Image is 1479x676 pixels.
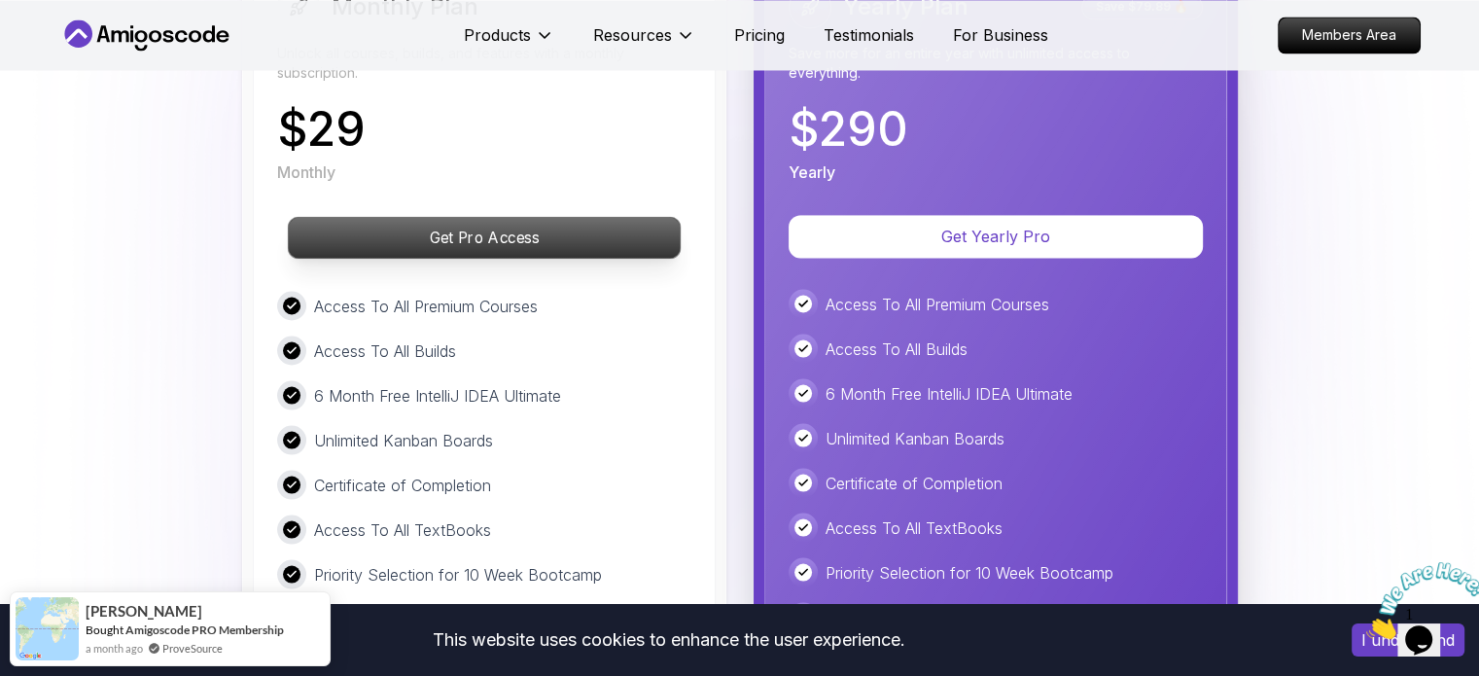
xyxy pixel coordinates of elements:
a: Amigoscode PRO Membership [125,623,284,637]
p: Access To All Builds [314,338,456,362]
p: Access To All Premium Courses [826,292,1049,315]
img: provesource social proof notification image [16,597,79,660]
div: This website uses cookies to enhance the user experience. [15,619,1322,661]
a: Get Pro Access [277,228,691,247]
a: For Business [953,23,1048,47]
a: ProveSource [162,640,223,657]
span: 1 [8,8,16,24]
p: Certificate of Completion [314,473,491,496]
button: Resources [593,23,695,62]
p: Access To All TextBooks [826,516,1003,539]
p: Monthly [277,160,335,184]
a: Testimonials [824,23,914,47]
p: Access To All TextBooks [314,517,491,541]
p: 6 Month Free IntelliJ IDEA Ultimate [314,383,561,407]
img: Chat attention grabber [8,8,128,85]
span: a month ago [86,640,143,657]
p: Yearly [789,160,835,184]
p: 6 Month Free IntelliJ IDEA Ultimate [826,381,1073,405]
a: Get Yearly Pro [789,227,1203,246]
p: Products [464,23,531,47]
p: Certificate of Completion [826,471,1003,494]
p: Unlimited Kanban Boards [314,428,493,451]
button: Get Yearly Pro [789,215,1203,258]
span: [PERSON_NAME] [86,603,202,620]
p: Unlimited Kanban Boards [826,426,1004,449]
p: Get Pro Access [288,217,680,258]
p: Access To All Premium Courses [314,294,538,317]
button: Get Pro Access [287,216,681,259]
a: Members Area [1278,17,1421,53]
p: $ 29 [277,106,366,153]
button: Products [464,23,554,62]
p: $ 290 [789,106,908,153]
button: Accept cookies [1352,623,1464,657]
p: Access To All Builds [826,337,968,360]
p: Priority Selection for 10 Week Bootcamp [826,560,1113,584]
a: Pricing [734,23,785,47]
p: Members Area [1279,18,1420,53]
span: Bought [86,623,123,637]
p: Resources [593,23,672,47]
iframe: chat widget [1358,554,1479,647]
p: Priority Selection for 10 Week Bootcamp [314,562,602,586]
